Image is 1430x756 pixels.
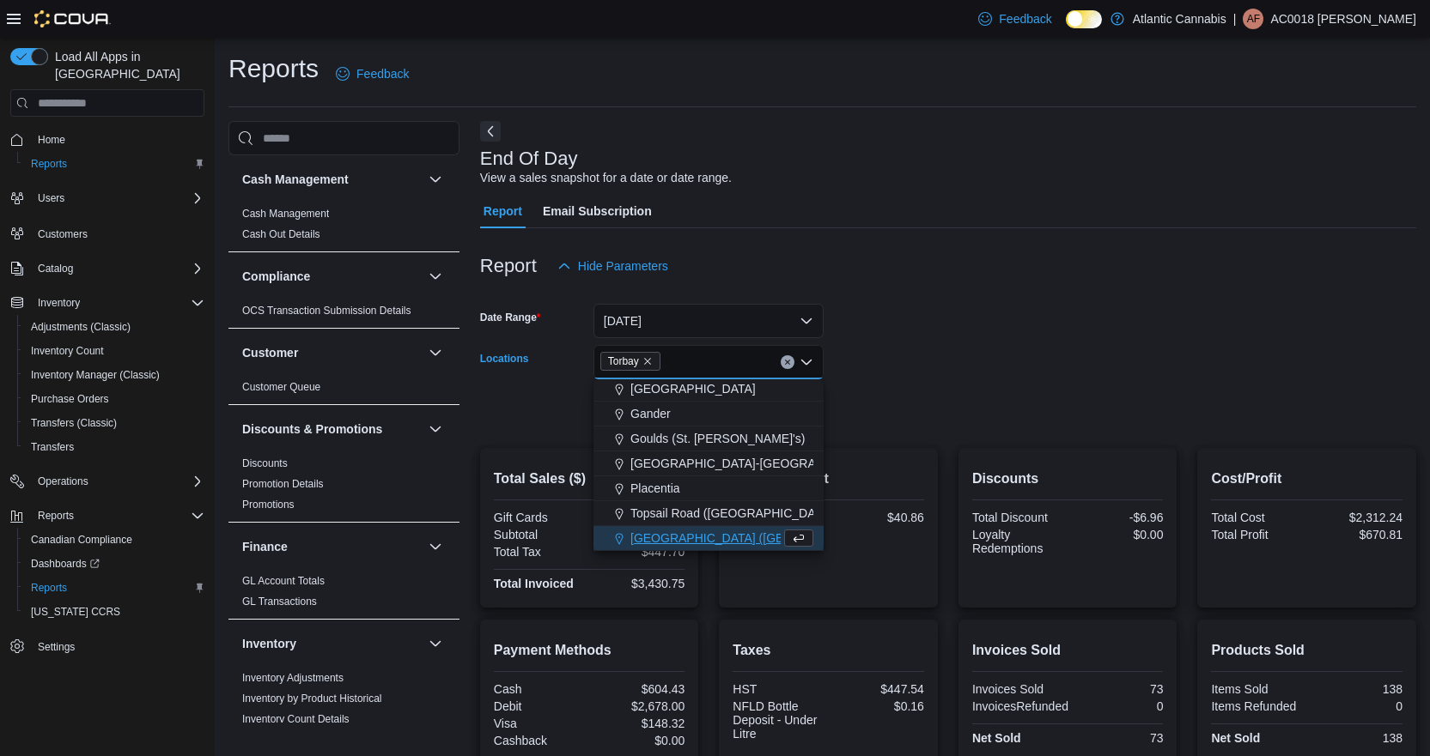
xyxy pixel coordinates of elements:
[3,221,211,245] button: Customers
[242,671,344,685] span: Inventory Adjustments
[242,457,288,469] a: Discounts
[31,392,109,406] span: Purchase Orders
[17,339,211,363] button: Inventory Count
[1311,699,1403,713] div: 0
[593,426,824,451] button: Goulds (St. [PERSON_NAME]'s)
[38,133,65,147] span: Home
[1211,511,1303,524] div: Total Cost
[242,457,288,470] span: Discounts
[242,305,411,317] a: OCS Transaction Submission Details
[24,413,124,433] a: Transfers (Classic)
[1247,9,1260,29] span: AF
[242,304,411,318] span: OCS Transaction Submission Details
[972,469,1164,489] h2: Discounts
[31,636,204,657] span: Settings
[38,227,88,241] span: Customers
[733,640,924,661] h2: Taxes
[1071,511,1163,524] div: -$6.96
[242,380,320,394] span: Customer Queue
[24,413,204,433] span: Transfers (Classic)
[494,717,586,730] div: Visa
[593,451,824,476] button: [GEOGRAPHIC_DATA]-[GEOGRAPHIC_DATA]
[242,692,382,705] a: Inventory by Product Historical
[781,355,794,369] button: Clear input
[630,529,991,547] span: [GEOGRAPHIC_DATA] ([GEOGRAPHIC_DATA][PERSON_NAME])
[228,377,459,404] div: Customer
[10,120,204,704] nav: Complex example
[31,188,71,209] button: Users
[1211,528,1303,541] div: Total Profit
[1311,511,1403,524] div: $2,312.24
[593,377,824,402] button: [GEOGRAPHIC_DATA]
[24,341,204,361] span: Inventory Count
[1270,9,1416,29] p: AC0018 [PERSON_NAME]
[24,341,111,361] a: Inventory Count
[31,368,160,382] span: Inventory Manager (Classic)
[242,207,329,221] span: Cash Management
[972,511,1064,524] div: Total Discount
[38,640,75,654] span: Settings
[17,528,211,552] button: Canadian Compliance
[242,712,350,726] span: Inventory Count Details
[832,682,924,696] div: $447.54
[972,640,1164,661] h2: Invoices Sold
[494,469,685,489] h2: Total Sales ($)
[1071,528,1163,541] div: $0.00
[484,194,522,228] span: Report
[1243,9,1263,29] div: AC0018 Frost Jason
[242,478,324,490] a: Promotion Details
[31,224,94,245] a: Customers
[31,637,82,657] a: Settings
[228,300,459,328] div: Compliance
[1211,699,1303,713] div: Items Refunded
[24,602,204,622] span: Washington CCRS
[17,435,211,459] button: Transfers
[494,528,586,541] div: Subtotal
[31,471,204,492] span: Operations
[24,529,139,550] a: Canadian Compliance
[480,148,578,169] h3: End Of Day
[494,682,586,696] div: Cash
[242,692,382,705] span: Inventory by Product Historical
[608,353,639,370] span: Torbay
[31,605,120,619] span: [US_STATE] CCRS
[242,575,325,587] a: GL Account Totals
[630,430,805,447] span: Goulds (St. [PERSON_NAME]'s)
[17,552,211,576] a: Dashboards
[630,505,935,522] span: Topsail Road ([GEOGRAPHIC_DATA][PERSON_NAME])
[242,228,320,240] a: Cash Out Details
[425,419,446,439] button: Discounts & Promotions
[242,595,317,608] span: GL Transactions
[593,526,824,551] button: [GEOGRAPHIC_DATA] ([GEOGRAPHIC_DATA][PERSON_NAME])
[24,317,204,337] span: Adjustments (Classic)
[31,344,104,358] span: Inventory Count
[242,344,298,361] h3: Customer
[3,186,211,210] button: Users
[1233,9,1237,29] p: |
[31,222,204,244] span: Customers
[630,480,680,497] span: Placentia
[1311,528,1403,541] div: $670.81
[3,257,211,281] button: Catalog
[31,258,204,279] span: Catalog
[17,363,211,387] button: Inventory Manager (Classic)
[17,387,211,411] button: Purchase Orders
[242,672,344,684] a: Inventory Adjustments
[24,389,204,409] span: Purchase Orders
[31,505,81,526] button: Reports
[733,699,825,741] div: NFLD Bottle Deposit - Under Litre
[38,509,74,523] span: Reports
[242,635,422,652] button: Inventory
[242,498,295,511] span: Promotions
[1066,10,1102,28] input: Dark Mode
[31,293,204,313] span: Inventory
[24,317,137,337] a: Adjustments (Classic)
[228,51,319,86] h1: Reports
[593,682,685,696] div: $604.43
[494,511,586,524] div: Gift Cards
[1211,469,1403,489] h2: Cost/Profit
[425,342,446,363] button: Customer
[17,152,211,176] button: Reports
[38,262,73,275] span: Catalog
